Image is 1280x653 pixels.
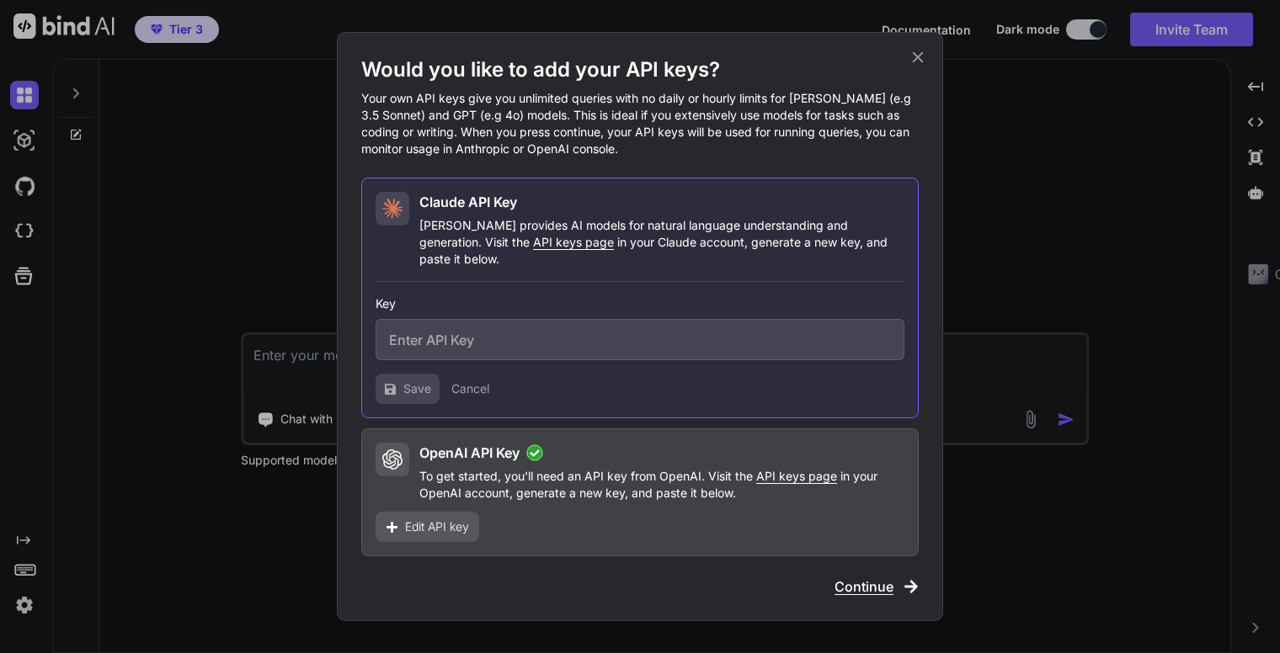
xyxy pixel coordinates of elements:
button: Continue [835,576,919,597]
span: Continue [835,576,893,597]
h1: Would you like to add your API keys? [361,56,919,83]
h2: Claude API Key [419,192,517,212]
button: Save [376,374,440,404]
span: API keys page [756,469,837,483]
span: Save [403,380,431,397]
h3: Key [376,295,904,312]
button: Cancel [451,380,489,397]
input: Enter API Key [376,319,904,360]
span: API keys page [533,235,614,249]
p: Your own API keys give you unlimited queries with no daily or hourly limits for [PERSON_NAME] (e.... [361,90,919,157]
span: Edit API key [405,518,469,535]
p: To get started, you'll need an API key from OpenAI. Visit the in your OpenAI account, generate a ... [419,468,904,502]
p: [PERSON_NAME] provides AI models for natural language understanding and generation. Visit the in ... [419,217,904,268]
h2: OpenAI API Key [419,443,520,463]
